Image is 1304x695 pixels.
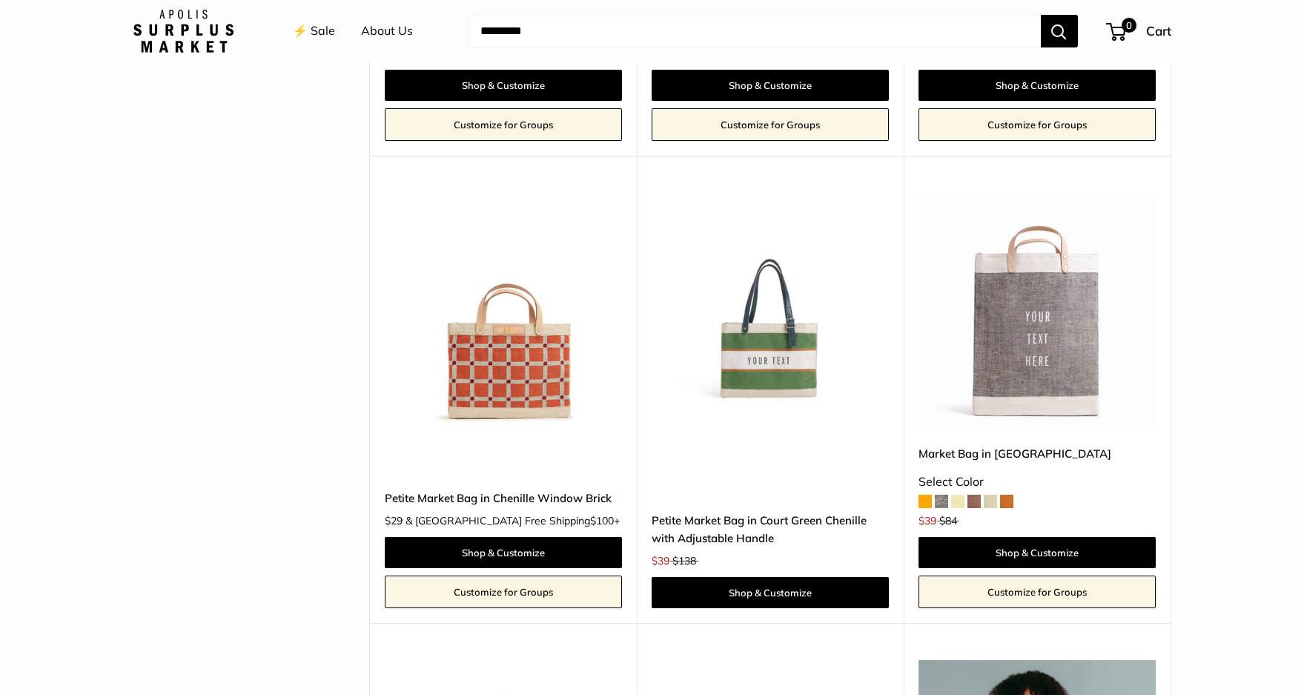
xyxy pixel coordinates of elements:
[1146,23,1171,39] span: Cart
[361,20,413,42] a: About Us
[652,577,889,608] a: Shop & Customize
[590,514,614,527] span: $100
[385,490,622,507] a: Petite Market Bag in Chenille Window Brick
[293,20,335,42] a: ⚡️ Sale
[652,70,889,101] a: Shop & Customize
[133,10,234,53] img: Apolis: Surplus Market
[919,471,1156,493] div: Select Color
[652,193,889,430] a: description_Our very first Chenille-Jute Market bagdescription_Adjustable Handles for whatever mo...
[469,15,1041,47] input: Search...
[385,193,622,430] a: Petite Market Bag in Chenille Window BrickPetite Market Bag in Chenille Window Brick
[672,554,696,567] span: $138
[919,70,1156,101] a: Shop & Customize
[1041,15,1078,47] button: Search
[919,537,1156,568] a: Shop & Customize
[406,516,620,526] span: & [GEOGRAPHIC_DATA] Free Shipping +
[919,193,1156,430] img: description_Make it yours with personalized text
[1108,19,1171,43] a: 0 Cart
[385,576,622,608] a: Customize for Groups
[652,512,889,547] a: Petite Market Bag in Court Green Chenille with Adjustable Handle
[652,193,889,430] img: description_Our very first Chenille-Jute Market bag
[652,554,669,567] span: $39
[919,576,1156,608] a: Customize for Groups
[385,70,622,101] a: Shop & Customize
[385,537,622,568] a: Shop & Customize
[385,108,622,141] a: Customize for Groups
[919,108,1156,141] a: Customize for Groups
[652,108,889,141] a: Customize for Groups
[385,193,622,430] img: Petite Market Bag in Chenille Window Brick
[919,514,936,527] span: $39
[919,193,1156,430] a: description_Make it yours with personalized textdescription_Our first every Chambray Jute bag...
[385,514,403,527] span: $29
[919,445,1156,462] a: Market Bag in [GEOGRAPHIC_DATA]
[939,514,957,527] span: $84
[1121,18,1136,33] span: 0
